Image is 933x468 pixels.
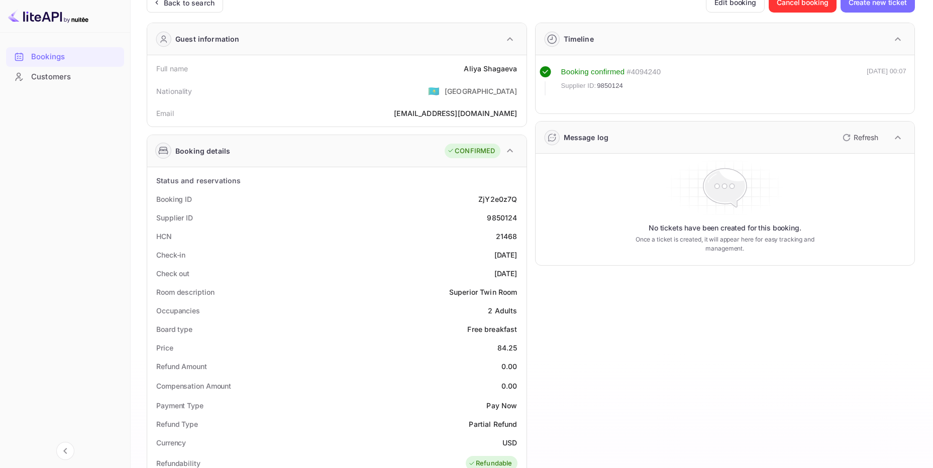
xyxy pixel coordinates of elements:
div: 2 Adults [488,305,517,316]
div: USD [502,437,517,448]
div: Booking ID [156,194,192,204]
button: Collapse navigation [56,442,74,460]
p: Once a ticket is created, it will appear here for easy tracking and management. [623,235,827,253]
button: Refresh [837,130,882,146]
div: Board type [156,324,192,334]
div: Supplier ID [156,212,193,223]
p: Refresh [854,132,878,143]
p: No tickets have been created for this booking. [649,223,801,233]
div: Refund Type [156,419,198,429]
div: Customers [6,67,124,87]
div: ZjY2e0z7Q [478,194,517,204]
div: Free breakfast [467,324,517,334]
div: Guest information [175,34,240,44]
div: [DATE] [494,268,517,279]
div: Refund Amount [156,361,207,372]
div: Bookings [31,51,119,63]
div: [GEOGRAPHIC_DATA] [445,86,517,96]
a: Bookings [6,47,124,66]
div: CONFIRMED [447,146,495,156]
img: LiteAPI logo [8,8,88,24]
div: 9850124 [487,212,517,223]
div: Booking details [175,146,230,156]
div: 0.00 [501,361,517,372]
div: HCN [156,231,172,242]
div: Nationality [156,86,192,96]
div: Superior Twin Room [449,287,517,297]
div: Email [156,108,174,119]
div: [DATE] [494,250,517,260]
div: Status and reservations [156,175,241,186]
div: 21468 [496,231,517,242]
div: Customers [31,71,119,83]
div: # 4094240 [627,66,661,78]
div: Pay Now [486,400,517,411]
div: 84.25 [497,342,517,353]
div: Bookings [6,47,124,67]
div: Payment Type [156,400,203,411]
div: [DATE] 00:07 [867,66,906,95]
span: 9850124 [597,81,623,91]
div: Partial Refund [469,419,517,429]
a: Customers [6,67,124,86]
div: Occupancies [156,305,200,316]
span: Supplier ID: [561,81,596,91]
div: Check out [156,268,189,279]
div: Compensation Amount [156,381,231,391]
div: [EMAIL_ADDRESS][DOMAIN_NAME] [394,108,517,119]
div: Check-in [156,250,185,260]
div: Full name [156,63,188,74]
div: Booking confirmed [561,66,625,78]
div: Aliya Shagaeva [464,63,517,74]
div: Message log [564,132,609,143]
div: Room description [156,287,214,297]
div: Timeline [564,34,594,44]
div: Currency [156,437,186,448]
div: Price [156,342,173,353]
div: 0.00 [501,381,517,391]
span: United States [428,82,440,100]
